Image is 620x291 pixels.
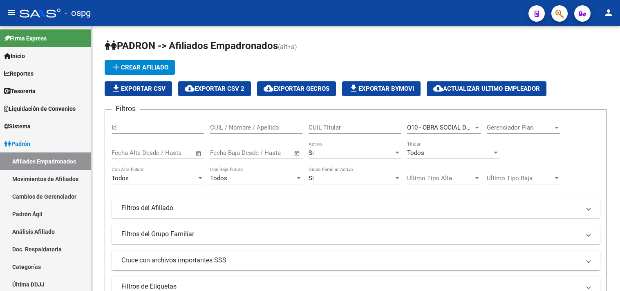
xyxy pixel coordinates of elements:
[112,175,129,182] span: Todos
[112,103,140,114] h3: Filtros
[105,40,278,51] span: PADRON -> Afiliados Empadronados
[407,175,473,182] span: Ultimo Tipo Alta
[407,149,424,157] span: Todos
[433,85,540,92] span: Actualizar ultimo Empleador
[4,34,47,43] span: Firma Express
[185,85,244,92] span: Exportar CSV 2
[105,81,172,96] button: Exportar CSV
[427,81,546,96] button: Actualizar ultimo Empleador
[257,81,336,96] button: Exportar GECROS
[121,230,580,239] mat-panel-title: Filtros del Grupo Familiar
[152,149,192,157] input: Fecha fin
[111,85,166,92] span: Exportar CSV
[4,87,36,96] span: Tesorería
[111,64,168,71] span: Crear Afiliado
[121,204,580,213] mat-panel-title: Filtros del Afiliado
[604,8,613,18] mat-icon: person
[65,4,91,22] span: - ospg
[278,43,297,51] span: (alt+a)
[349,83,358,93] mat-icon: file_download
[293,149,302,158] button: Open calendar
[4,51,25,60] span: Inicio
[210,149,243,157] input: Fecha inicio
[111,83,121,93] mat-icon: file_download
[111,62,121,72] mat-icon: add
[112,224,600,244] mat-expansion-panel-header: Filtros del Grupo Familiar
[194,149,204,158] button: Open calendar
[112,198,600,218] mat-expansion-panel-header: Filtros del Afiliado
[264,83,273,93] mat-icon: cloud_download
[4,122,31,131] span: Sistema
[309,149,314,157] span: Si
[178,81,251,96] button: Exportar CSV 2
[121,282,580,291] mat-panel-title: Filtros de Etiquetas
[121,256,580,265] mat-panel-title: Cruce con archivos importantes SSS
[4,104,76,113] span: Liquidación de Convenios
[342,81,421,96] button: Exportar Bymovi
[112,251,600,270] mat-expansion-panel-header: Cruce con archivos importantes SSS
[592,263,612,283] iframe: Intercom live chat
[210,175,227,182] span: Todos
[407,124,532,131] span: O10 - OBRA SOCIAL DEL PERSONAL GRAFICO
[487,124,553,131] span: Gerenciador Plan
[309,175,314,182] span: Si
[349,85,414,92] span: Exportar Bymovi
[264,85,329,92] span: Exportar GECROS
[185,83,195,93] mat-icon: cloud_download
[112,149,145,157] input: Fecha inicio
[105,60,175,75] button: Crear Afiliado
[433,83,443,93] mat-icon: cloud_download
[7,8,16,18] mat-icon: menu
[4,69,34,78] span: Reportes
[4,139,30,148] span: Padrón
[251,149,290,157] input: Fecha fin
[487,175,553,182] span: Ultimo Tipo Baja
